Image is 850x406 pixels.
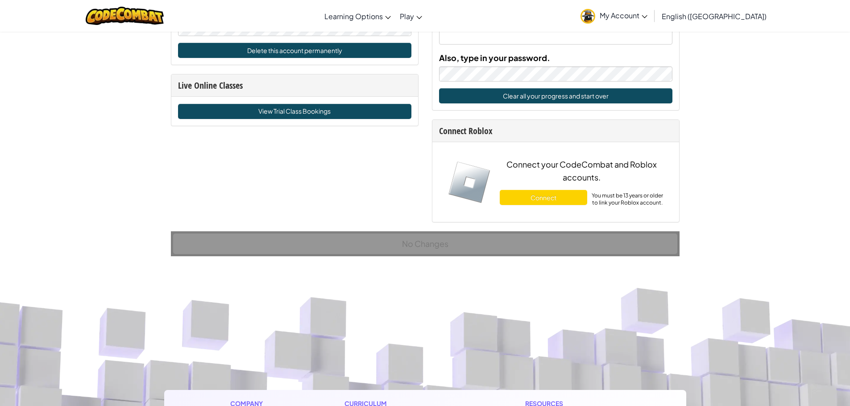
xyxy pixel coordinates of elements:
[580,9,595,24] img: avatar
[178,43,411,58] button: Delete this account permanently
[500,190,587,205] button: Connect
[576,2,652,30] a: My Account
[86,7,164,25] img: CodeCombat logo
[662,12,767,21] span: English ([GEOGRAPHIC_DATA])
[320,4,395,28] a: Learning Options
[439,88,672,103] button: Clear all your progress and start over
[395,4,427,28] a: Play
[439,124,672,137] div: Connect Roblox
[178,104,411,119] a: View Trial Class Bookings
[439,51,550,64] label: Also, type in your password.
[592,192,663,206] div: You must be 13 years or older to link your Roblox account.
[178,79,411,92] div: Live Online Classes
[500,158,663,184] p: Connect your CodeCombat and Roblox accounts.
[600,11,647,20] span: My Account
[448,161,491,204] img: roblox-logo.svg
[400,12,414,21] span: Play
[657,4,771,28] a: English ([GEOGRAPHIC_DATA])
[324,12,383,21] span: Learning Options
